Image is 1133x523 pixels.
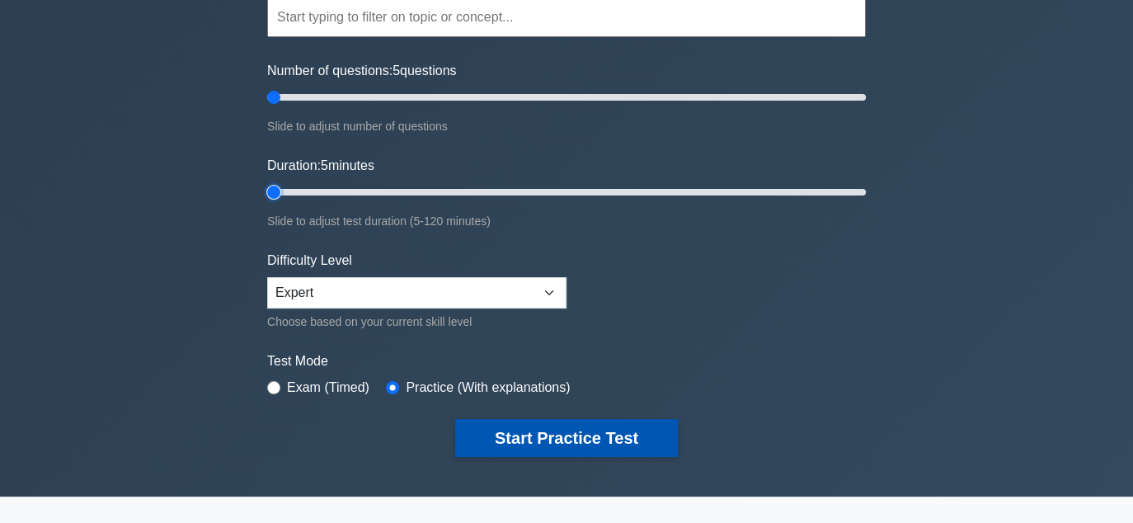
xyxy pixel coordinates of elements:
[267,351,866,371] label: Test Mode
[393,64,400,78] span: 5
[267,312,566,332] div: Choose based on your current skill level
[267,156,374,176] label: Duration: minutes
[321,158,328,172] span: 5
[267,61,456,81] label: Number of questions: questions
[267,211,866,231] div: Slide to adjust test duration (5-120 minutes)
[455,419,678,457] button: Start Practice Test
[267,251,352,271] label: Difficulty Level
[287,378,369,398] label: Exam (Timed)
[406,378,570,398] label: Practice (With explanations)
[267,116,866,136] div: Slide to adjust number of questions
